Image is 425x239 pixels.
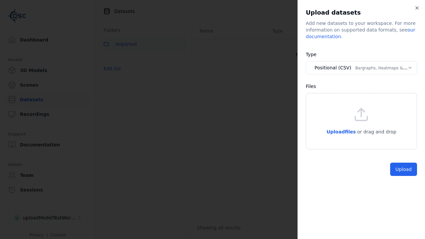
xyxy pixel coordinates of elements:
p: or drag and drop [356,128,396,136]
span: Upload files [326,129,356,134]
label: Type [306,52,316,57]
div: Add new datasets to your workspace. For more information on supported data formats, see . [306,20,417,40]
h2: Upload datasets [306,8,417,17]
button: Upload [390,163,417,176]
label: Files [306,84,316,89]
